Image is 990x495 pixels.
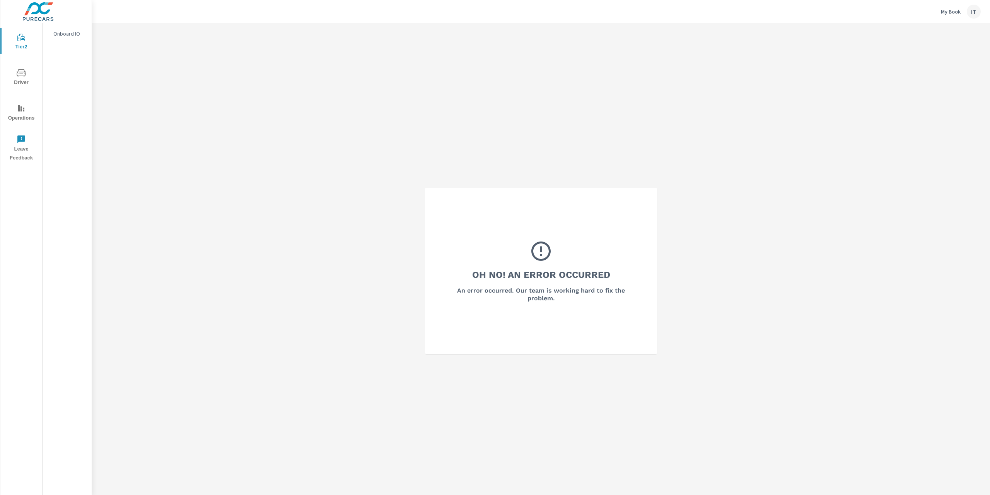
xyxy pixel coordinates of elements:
span: Tier2 [3,33,40,51]
span: Driver [3,68,40,87]
div: Onboard IO [43,28,92,39]
h3: Oh No! An Error Occurred [472,268,610,281]
div: IT [967,5,981,19]
span: Leave Feedback [3,135,40,163]
h6: An error occurred. Our team is working hard to fix the problem. [446,287,636,302]
div: nav menu [0,23,42,166]
span: Operations [3,104,40,123]
p: Onboard IO [53,30,85,38]
p: My Book [941,8,961,15]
